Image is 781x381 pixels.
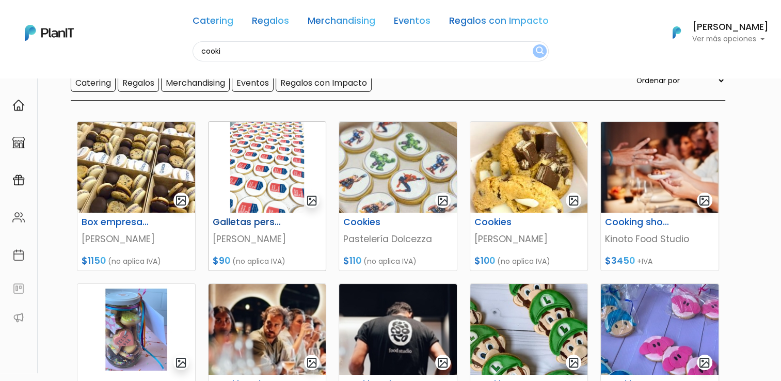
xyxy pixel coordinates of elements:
span: $110 [343,255,361,267]
img: calendar-87d922413cdce8b2cf7b7f5f62616a5cf9e4887200fb71536465627b3292af00.svg [12,249,25,261]
h6: Cookies [468,217,549,228]
h6: Cooking show 1 [599,217,680,228]
img: gallery-light [175,195,187,207]
img: feedback-78b5a0c8f98aac82b08bfc38622c3050aee476f2c9584af64705fc4e61158814.svg [12,282,25,295]
img: gallery-light [306,357,318,369]
p: Ya probaste PlanitGO? Vas a poder automatizarlas acciones de todo el año. Escribinos para saber más! [36,95,172,129]
i: insert_emoticon [157,155,176,167]
a: gallery-light Box empresarial [PERSON_NAME] $1150 (no aplica IVA) [77,121,196,271]
span: J [104,62,124,83]
a: gallery-light Galletas personalizadas [PERSON_NAME] $90 (no aplica IVA) [208,121,327,271]
img: people-662611757002400ad9ed0e3c099ab2801c6687ba6c219adb57efc949bc21e19d.svg [12,211,25,224]
img: home-e721727adea9d79c4d83392d1f703f7f8bce08238fde08b1acbfd93340b81755.svg [12,99,25,112]
span: (no aplica IVA) [497,256,550,266]
span: $100 [474,255,495,267]
input: Regalos [118,74,159,92]
span: $1150 [82,255,106,267]
p: Kinoto Food Studio [605,232,714,246]
img: thumb_Captura_de_pantalla_2023-05-23_12144923.jpg [601,122,719,213]
p: Pastelería Dolcezza [343,232,453,246]
p: [PERSON_NAME] [213,232,322,246]
img: user_04fe99587a33b9844688ac17b531be2b.png [83,62,104,83]
a: Regalos [252,17,289,29]
img: thumb_20220316_163300.jpg [601,284,719,375]
img: gallery-light [437,357,449,369]
p: [PERSON_NAME] [474,232,584,246]
p: [PERSON_NAME] [82,232,191,246]
img: search_button-432b6d5273f82d61273b3651a40e1bd1b912527efae98b1b7a1b2c0702e16a8d.svg [536,46,544,56]
input: Buscá regalos, desayunos, y más [193,41,549,61]
img: thumb_WhatsApp_Image_2023-03-03_at_12.40.17__1__-_copia.jpg [77,284,195,375]
img: thumb_WhatsApp_Image_2022-09-28_at_09.29.21.jpeg [470,122,588,213]
input: Merchandising [161,74,230,92]
img: thumb_584.jpg [339,284,457,375]
div: PLAN IT Ya probaste PlanitGO? Vas a poder automatizarlas acciones de todo el año. Escribinos para... [27,72,182,137]
a: Eventos [394,17,431,29]
h6: [PERSON_NAME] [692,23,769,32]
h6: Galletas personalizadas [206,217,288,228]
span: +IVA [637,256,652,266]
input: Eventos [232,74,274,92]
span: $3450 [605,255,635,267]
img: PlanIt Logo [25,25,74,41]
img: gallery-light [437,195,449,207]
img: gallery-light [568,195,580,207]
a: Catering [193,17,233,29]
img: thumb_20220316_163241.jpg [470,284,588,375]
button: PlanIt Logo [PERSON_NAME] Ver más opciones [659,19,769,46]
input: Regalos con Impacto [276,74,372,92]
a: gallery-light Cookies Pastelería Dolcezza $110 (no aplica IVA) [339,121,457,271]
img: marketplace-4ceaa7011d94191e9ded77b95e3339b90024bf715f7c57f8cf31f2d8c509eaba.svg [12,136,25,149]
a: gallery-light Cookies [PERSON_NAME] $100 (no aplica IVA) [470,121,588,271]
img: thumb_Dise%C3%B1o_sin_t%C3%ADtulo_-_2025-02-07T094711.956.png [209,122,326,213]
h6: Box empresarial [75,217,156,228]
a: Regalos con Impacto [449,17,549,29]
a: gallery-light Cooking show 1 Kinoto Food Studio $3450 +IVA [600,121,719,271]
img: PlanIt Logo [665,21,688,44]
a: Merchandising [308,17,375,29]
img: gallery-light [698,195,710,207]
i: send [176,155,196,167]
i: keyboard_arrow_down [160,78,176,94]
img: gallery-light [175,357,187,369]
span: (no aplica IVA) [108,256,161,266]
div: J [27,62,182,83]
input: Catering [71,74,116,92]
img: campaigns-02234683943229c281be62815700db0a1741e53638e28bf9629b52c665b00959.svg [12,174,25,186]
img: thumb_5321.jpg [209,284,326,375]
img: gallery-light [306,195,318,207]
span: (no aplica IVA) [363,256,417,266]
img: gallery-light [568,357,580,369]
span: (no aplica IVA) [232,256,285,266]
span: $90 [213,255,230,267]
strong: PLAN IT [36,84,66,92]
span: ¡Escríbenos! [54,157,157,167]
img: user_d58e13f531133c46cb30575f4d864daf.jpeg [93,52,114,72]
p: Ver más opciones [692,36,769,43]
img: thumb_WhatsApp_Image_2024-02-22_at_14.40.03__1_.jpeg [339,122,457,213]
img: thumb_WhatsApp_Image_2024-01-29_at_11.47.40.jpeg [77,122,195,213]
img: partners-52edf745621dab592f3b2c58e3bca9d71375a7ef29c3b500c9f145b62cc070d4.svg [12,311,25,324]
h6: Cookies [337,217,418,228]
img: gallery-light [698,357,710,369]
